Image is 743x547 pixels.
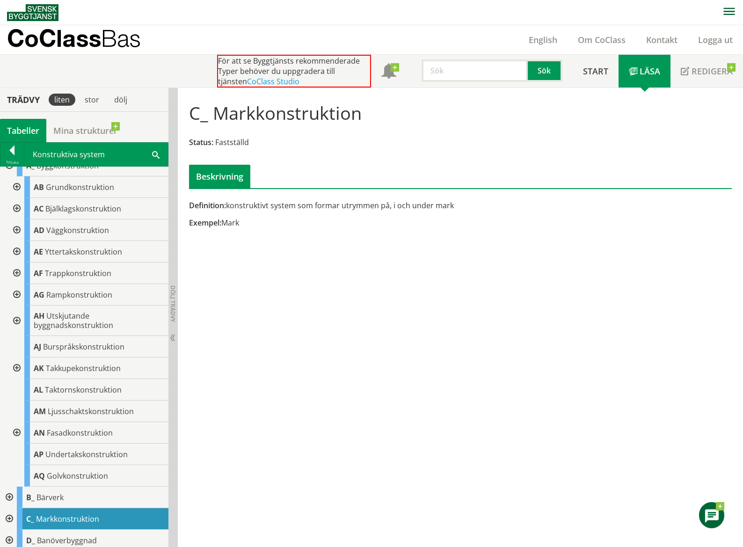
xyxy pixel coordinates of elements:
div: dölj [109,94,133,106]
div: Gå till informationssidan för CoClass Studio [7,422,168,444]
span: Grundkonstruktion [46,182,114,192]
div: Gå till informationssidan för CoClass Studio [7,379,168,401]
span: AH [34,311,44,321]
span: AF [34,268,43,278]
div: Mark [189,218,546,228]
span: B_ [26,492,35,503]
span: Bas [101,24,141,52]
div: Gå till informationssidan för CoClass Studio [7,357,168,379]
span: Yttertakskonstruktion [45,247,122,257]
p: CoClass [7,33,141,44]
span: AD [34,225,44,235]
span: AN [34,428,45,438]
span: Markkonstruktion [36,514,99,524]
div: Gå till informationssidan för CoClass Studio [7,198,168,219]
span: AK [34,363,44,373]
span: AG [34,290,44,300]
a: Kontakt [636,34,688,45]
span: Takkupekonstruktion [46,363,121,373]
span: Fastställd [215,137,249,147]
span: Undertakskonstruktion [45,449,128,459]
a: English [518,34,568,45]
span: C_ [26,514,34,524]
div: Tillbaka [0,159,24,166]
span: AL [34,385,43,395]
div: Konstruktiva system [24,143,168,166]
span: Burspråkskonstruktion [43,342,124,352]
div: För att se Byggtjänsts rekommenderade Typer behöver du uppgradera till tjänsten [217,55,371,88]
div: Beskrivning [189,165,250,188]
span: AE [34,247,43,257]
a: Om CoClass [568,34,636,45]
span: AQ [34,471,45,481]
a: Logga ut [688,34,743,45]
span: AM [34,406,46,416]
span: Dölj trädvy [169,285,177,322]
span: Rampkonstruktion [46,290,112,300]
span: Definition: [189,200,226,211]
div: Trädvy [2,95,45,105]
a: Start [573,55,619,88]
span: Trappkonstruktion [45,268,111,278]
div: Gå till informationssidan för CoClass Studio [7,263,168,284]
div: Gå till informationssidan för CoClass Studio [7,444,168,465]
span: Bjälklagskonstruktion [45,204,121,214]
a: Läsa [619,55,670,88]
div: stor [79,94,105,106]
div: Gå till informationssidan för CoClass Studio [7,241,168,263]
a: CoClassBas [7,25,161,54]
span: Ljusschaktskonstruktion [48,406,134,416]
div: konstruktivt system som formar utrymmen på, i och under mark [189,200,546,211]
span: Status: [189,137,213,147]
div: Gå till informationssidan för CoClass Studio [7,336,168,357]
span: Taktornskonstruktion [45,385,122,395]
a: Redigera [670,55,743,88]
span: Läsa [640,66,660,77]
a: Mina strukturer [46,119,124,142]
span: AP [34,449,44,459]
span: Redigera [692,66,733,77]
input: Sök [422,59,528,82]
div: liten [49,94,75,106]
span: AJ [34,342,41,352]
img: Svensk Byggtjänst [7,4,58,21]
div: Gå till informationssidan för CoClass Studio [7,284,168,306]
span: D_ [26,535,35,546]
span: Banöverbyggnad [37,535,97,546]
span: Utskjutande byggnadskonstruktion [34,311,113,330]
span: Exempel: [189,218,221,228]
span: Bärverk [36,492,64,503]
div: Gå till informationssidan för CoClass Studio [7,401,168,422]
div: Gå till informationssidan för CoClass Studio [7,176,168,198]
div: Gå till informationssidan för CoClass Studio [7,219,168,241]
h1: C_ Markkonstruktion [189,102,362,123]
span: AB [34,182,44,192]
span: Golvkonstruktion [47,471,108,481]
a: CoClass Studio [247,76,299,87]
span: Sök i tabellen [152,149,160,159]
span: Start [583,66,608,77]
div: Gå till informationssidan för CoClass Studio [7,465,168,487]
div: Gå till informationssidan för CoClass Studio [7,306,168,336]
span: Notifikationer [381,65,396,80]
span: AC [34,204,44,214]
span: Väggkonstruktion [46,225,109,235]
span: Fasadkonstruktion [47,428,113,438]
button: Sök [528,59,562,82]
